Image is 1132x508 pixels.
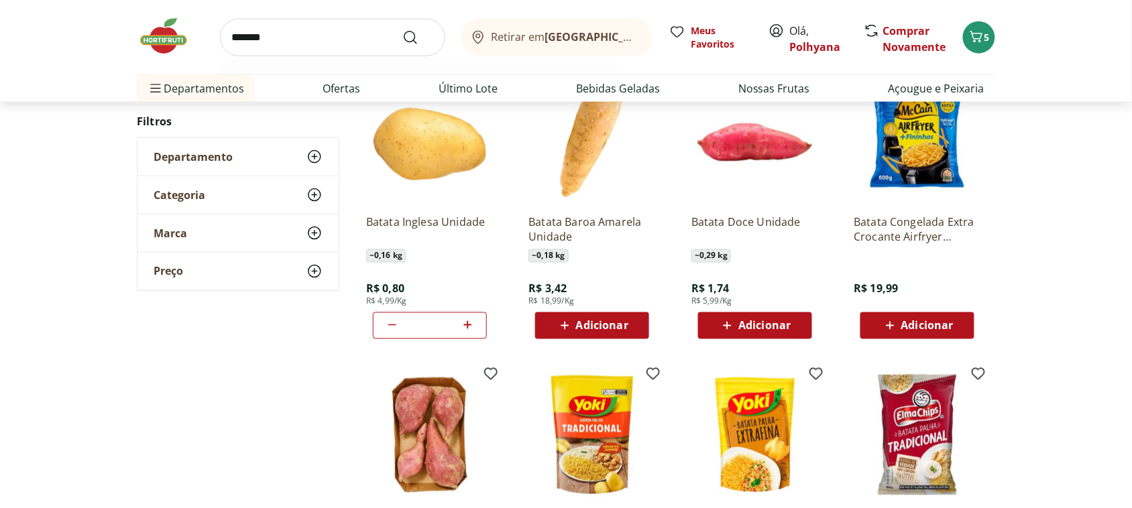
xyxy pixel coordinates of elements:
button: Retirar em[GEOGRAPHIC_DATA]/[GEOGRAPHIC_DATA] [461,19,653,56]
a: Batata Doce Unidade [691,214,819,244]
a: Ofertas [323,80,360,97]
button: Adicionar [860,312,974,339]
a: Açougue e Peixaria [889,80,984,97]
span: Meus Favoritos [691,24,752,51]
span: Olá, [790,23,850,55]
img: Batata Doce Unidade [691,76,819,204]
a: Polhyana [790,40,841,54]
img: Batata Inglesa Unidade [366,76,494,204]
h2: Filtros [137,107,339,134]
span: ~ 0,16 kg [366,249,406,263]
span: Adicionar [576,320,628,331]
img: Hortifruti [137,16,204,56]
span: R$ 0,80 [366,281,404,296]
button: Menu [148,72,164,105]
span: Departamentos [148,72,244,105]
img: Batata Palha Tradicional Elma Chips 100g [854,371,981,499]
a: Meus Favoritos [669,24,752,51]
img: Batata Palha Yoki 105g [528,371,656,499]
span: Marca [154,226,187,239]
a: Comprar Novamente [883,23,946,54]
span: Adicionar [901,320,954,331]
button: Carrinho [963,21,995,54]
span: Adicionar [738,320,791,331]
span: R$ 4,99/Kg [366,296,407,307]
a: Último Lote [439,80,498,97]
button: Submit Search [402,29,435,46]
span: R$ 1,74 [691,281,730,296]
span: Categoria [154,188,205,201]
img: Batata Doce Orgânica Bandeja 600g [366,371,494,499]
span: 5 [984,31,990,44]
a: Batata Inglesa Unidade [366,214,494,244]
button: Marca [137,214,339,251]
button: Adicionar [698,312,812,339]
img: Batata Congelada Extra Crocante Airfryer Mccain 600g [854,76,981,204]
img: Batata Baroa Amarela Unidade [528,76,656,204]
b: [GEOGRAPHIC_DATA]/[GEOGRAPHIC_DATA] [545,29,771,44]
a: Bebidas Geladas [576,80,660,97]
span: ~ 0,18 kg [528,249,568,263]
span: R$ 18,99/Kg [528,296,574,307]
input: search [220,19,445,56]
span: R$ 3,42 [528,281,567,296]
button: Adicionar [535,312,649,339]
span: R$ 5,99/Kg [691,296,732,307]
button: Preço [137,252,339,290]
button: Departamento [137,137,339,175]
a: Batata Congelada Extra Crocante Airfryer Mccain 600g [854,214,981,244]
button: Categoria [137,176,339,213]
span: Departamento [154,149,233,163]
span: Preço [154,264,183,277]
span: Retirar em [492,31,640,43]
span: R$ 19,99 [854,281,898,296]
img: Batata Palha Extrafina Yoki 100G [691,371,819,499]
a: Batata Baroa Amarela Unidade [528,214,656,244]
a: Nossas Frutas [738,80,810,97]
span: ~ 0,29 kg [691,249,731,263]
